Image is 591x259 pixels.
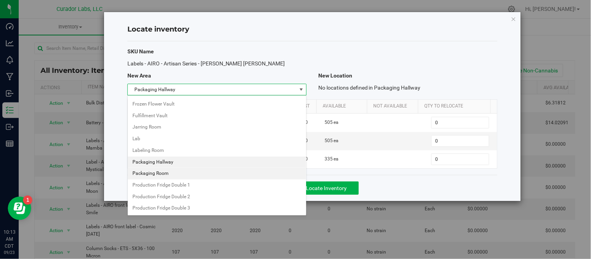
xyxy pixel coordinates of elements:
[128,168,306,180] li: Packaging Room
[294,181,359,195] button: Locate Inventory
[23,196,32,205] iframe: Resource center unread badge
[128,203,306,214] li: Production Fridge Double 3
[127,48,154,55] span: SKU Name
[8,197,31,220] iframe: Resource center
[128,145,306,157] li: Labeling Room
[128,191,306,203] li: Production Fridge Double 2
[127,72,151,79] span: New Area
[127,60,285,67] span: Labels - AIRO - Artisan Series - [PERSON_NAME] [PERSON_NAME]
[374,103,415,109] a: Not Available
[424,103,488,109] a: Qty to Relocate
[127,25,497,35] h4: Locate inventory
[325,137,339,144] span: 505 ea
[325,155,339,163] span: 335 ea
[318,85,421,91] span: No locations defined in Packaging Hallway
[128,84,296,95] span: Packaging Hallway
[432,154,489,165] input: 0
[128,157,306,168] li: Packaging Hallway
[128,180,306,191] li: Production Fridge Double 1
[325,119,339,126] span: 505 ea
[432,136,489,146] input: 0
[128,133,306,145] li: Lab
[128,110,306,122] li: Fulfillment Vault
[128,122,306,133] li: Jarring Room
[128,99,306,110] li: Frozen Flower Vault
[296,84,306,95] span: select
[318,72,352,79] span: New Location
[306,185,347,191] span: Locate Inventory
[323,103,365,109] a: Available
[432,117,489,128] input: 0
